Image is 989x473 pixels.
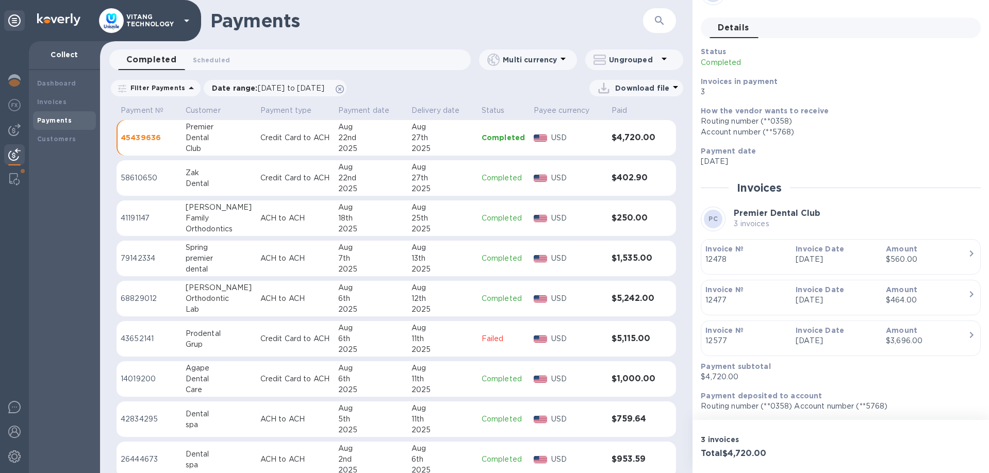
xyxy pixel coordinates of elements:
p: USD [551,374,603,384]
b: Invoice № [705,245,743,253]
span: Details [718,21,749,35]
div: 13th [411,253,473,264]
p: ACH to ACH [260,414,330,425]
div: 2025 [338,183,403,194]
b: Amount [886,326,917,334]
p: Completed [482,374,525,384]
p: [DATE] [796,254,878,265]
div: Dental [186,409,252,419]
p: Routing number (**0358) Account number (**5768) [701,401,972,412]
div: 18th [338,213,403,224]
p: 12477 [705,295,787,306]
h3: $953.59 [612,454,655,464]
b: Premier Dental Club [734,208,820,218]
div: Orthodontic [186,293,252,304]
p: 79142334 [121,253,177,264]
b: Payment deposited to account [701,392,822,400]
p: Credit Card to ACH [260,333,330,344]
p: 58610650 [121,173,177,183]
p: Completed [482,173,525,183]
div: Aug [411,403,473,414]
div: Aug [338,282,403,293]
div: Grup [186,339,252,350]
div: 22nd [338,173,403,183]
p: [DATE] [796,335,878,346]
p: 3 [701,87,972,97]
div: Aug [411,202,473,213]
div: Aug [338,242,403,253]
div: 2025 [411,183,473,194]
h3: $5,115.00 [612,334,655,344]
div: 11th [411,333,473,344]
p: Date range : [212,83,329,93]
img: Logo [37,13,80,26]
span: Completed [126,53,176,67]
img: USD [534,255,548,262]
div: Aug [338,403,403,414]
img: USD [534,175,548,182]
span: Scheduled [193,55,230,65]
div: Aug [338,323,403,333]
b: Amount [886,245,917,253]
img: USD [534,416,548,423]
img: USD [534,456,548,463]
div: 2025 [411,304,473,315]
h3: $759.64 [612,414,655,424]
p: 41191147 [121,213,177,224]
span: Status [482,105,518,116]
p: 43652141 [121,333,177,344]
p: ACH to ACH [260,213,330,224]
p: Completed [482,293,525,304]
p: 42834295 [121,414,177,425]
div: Aug [411,122,473,132]
p: USD [551,333,603,344]
b: How the vendor wants to receive [701,107,829,115]
div: Aug [411,162,473,173]
div: 27th [411,173,473,183]
p: Credit Card to ACH [260,132,330,143]
p: Payment № [121,105,163,116]
p: $4,720.00 [701,371,972,382]
div: 2025 [338,344,403,355]
p: Collect [37,49,92,60]
div: Aug [411,443,473,454]
b: Invoice Date [796,326,844,334]
div: spa [186,419,252,430]
div: Agape [186,363,252,374]
div: spa [186,460,252,470]
div: 2025 [411,344,473,355]
h3: $1,000.00 [612,374,655,384]
div: 2025 [411,425,473,435]
b: Invoices [37,98,67,106]
img: USD [534,215,548,222]
div: [PERSON_NAME] [186,282,252,293]
b: Customers [37,135,76,143]
h3: $402.90 [612,173,655,183]
div: Aug [338,363,403,374]
p: Payment type [260,105,312,116]
b: Payment date [701,147,756,155]
h3: $4,720.00 [612,133,655,143]
div: 5th [338,414,403,425]
p: 3 invoices [734,218,820,229]
div: 6th [338,333,403,344]
div: 2025 [338,143,403,154]
p: 45439636 [121,132,177,143]
p: Credit Card to ACH [260,374,330,384]
div: 2025 [338,224,403,234]
div: Care [186,384,252,395]
p: Filter Payments [126,83,185,92]
div: 2025 [338,425,403,435]
div: Aug [411,363,473,374]
div: 7th [338,253,403,264]
div: Zak [186,167,252,178]
button: Invoice №12477Invoice Date[DATE]Amount$464.00 [701,280,981,315]
p: Completed [482,414,525,425]
p: USD [551,132,603,143]
div: $560.00 [886,254,968,265]
p: 12478 [705,254,787,265]
h3: $5,242.00 [612,294,655,303]
h3: $1,535.00 [612,254,655,263]
div: [PERSON_NAME] [186,202,252,213]
div: Dental [186,132,252,143]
